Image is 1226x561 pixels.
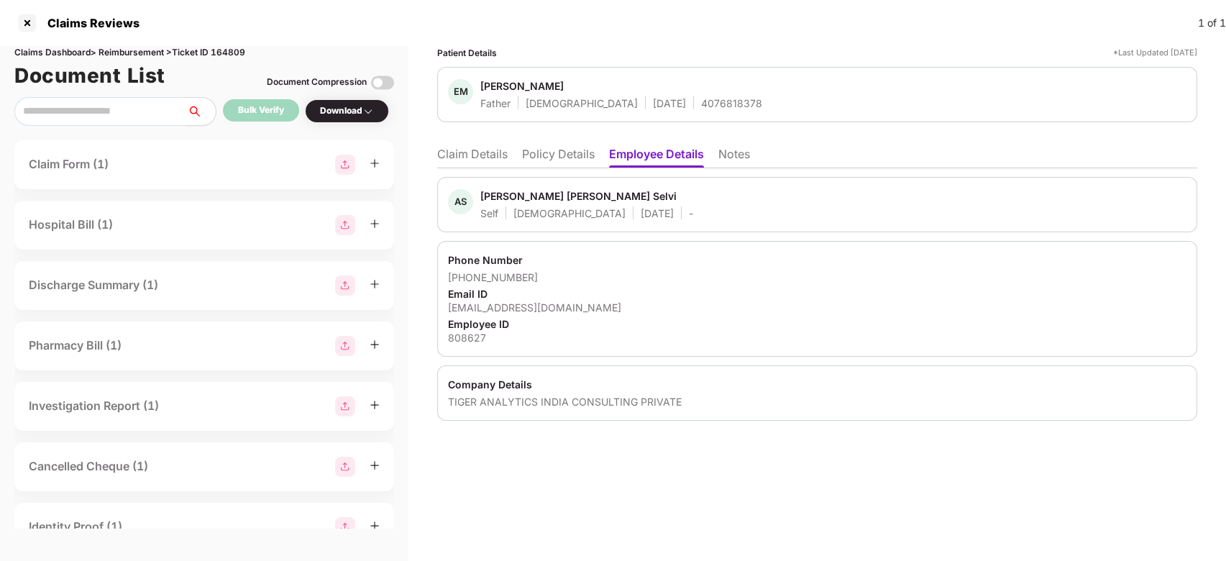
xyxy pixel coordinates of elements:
div: Phone Number [448,253,1186,267]
div: Identity Proof (1) [29,518,122,536]
div: [DEMOGRAPHIC_DATA] [526,96,638,110]
span: plus [370,460,380,470]
img: svg+xml;base64,PHN2ZyBpZD0iVG9nZ2xlLTMyeDMyIiB4bWxucz0iaHR0cDovL3d3dy53My5vcmcvMjAwMC9zdmciIHdpZH... [371,71,394,94]
div: Investigation Report (1) [29,397,159,415]
div: [DATE] [641,206,674,220]
li: Policy Details [522,147,595,168]
div: [PERSON_NAME] [480,79,564,93]
img: svg+xml;base64,PHN2ZyBpZD0iR3JvdXBfMjg4MTMiIGRhdGEtbmFtZT0iR3JvdXAgMjg4MTMiIHhtbG5zPSJodHRwOi8vd3... [335,396,355,416]
div: [PERSON_NAME] [PERSON_NAME] Selvi [480,189,677,203]
div: AS [448,189,473,214]
div: Download [320,104,374,118]
span: plus [370,339,380,350]
span: plus [370,158,380,168]
div: Claims Dashboard > Reimbursement > Ticket ID 164809 [14,46,394,60]
div: [DATE] [653,96,686,110]
div: [PHONE_NUMBER] [448,270,1186,284]
div: Document Compression [267,76,367,89]
div: Patient Details [437,46,497,60]
div: Pharmacy Bill (1) [29,337,122,355]
div: Discharge Summary (1) [29,276,158,294]
div: Cancelled Cheque (1) [29,457,148,475]
img: svg+xml;base64,PHN2ZyBpZD0iR3JvdXBfMjg4MTMiIGRhdGEtbmFtZT0iR3JvdXAgMjg4MTMiIHhtbG5zPSJodHRwOi8vd3... [335,155,355,175]
div: 4076818378 [701,96,762,110]
img: svg+xml;base64,PHN2ZyBpZD0iR3JvdXBfMjg4MTMiIGRhdGEtbmFtZT0iR3JvdXAgMjg4MTMiIHhtbG5zPSJodHRwOi8vd3... [335,275,355,296]
li: Employee Details [609,147,704,168]
img: svg+xml;base64,PHN2ZyBpZD0iRHJvcGRvd24tMzJ4MzIiIHhtbG5zPSJodHRwOi8vd3d3LnczLm9yZy8yMDAwL3N2ZyIgd2... [362,106,374,117]
li: Claim Details [437,147,508,168]
li: Notes [718,147,750,168]
span: plus [370,279,380,289]
img: svg+xml;base64,PHN2ZyBpZD0iR3JvdXBfMjg4MTMiIGRhdGEtbmFtZT0iR3JvdXAgMjg4MTMiIHhtbG5zPSJodHRwOi8vd3... [335,457,355,477]
div: Father [480,96,511,110]
div: [DEMOGRAPHIC_DATA] [513,206,626,220]
div: Claims Reviews [39,16,139,30]
div: Employee ID [448,317,1186,331]
div: TIGER ANALYTICS INDIA CONSULTING PRIVATE [448,395,1186,409]
div: Self [480,206,498,220]
div: - [689,206,693,220]
span: search [186,106,216,117]
button: search [186,97,216,126]
div: Bulk Verify [238,104,284,117]
div: 808627 [448,331,1186,345]
img: svg+xml;base64,PHN2ZyBpZD0iR3JvdXBfMjg4MTMiIGRhdGEtbmFtZT0iR3JvdXAgMjg4MTMiIHhtbG5zPSJodHRwOi8vd3... [335,336,355,356]
span: plus [370,400,380,410]
div: Email ID [448,287,1186,301]
div: Company Details [448,378,1186,391]
div: [EMAIL_ADDRESS][DOMAIN_NAME] [448,301,1186,314]
img: svg+xml;base64,PHN2ZyBpZD0iR3JvdXBfMjg4MTMiIGRhdGEtbmFtZT0iR3JvdXAgMjg4MTMiIHhtbG5zPSJodHRwOi8vd3... [335,517,355,537]
div: Claim Form (1) [29,155,109,173]
h1: Document List [14,60,165,91]
div: *Last Updated [DATE] [1113,46,1197,60]
span: plus [370,521,380,531]
img: svg+xml;base64,PHN2ZyBpZD0iR3JvdXBfMjg4MTMiIGRhdGEtbmFtZT0iR3JvdXAgMjg4MTMiIHhtbG5zPSJodHRwOi8vd3... [335,215,355,235]
div: Hospital Bill (1) [29,216,113,234]
div: 1 of 1 [1198,15,1226,31]
div: EM [448,79,473,104]
span: plus [370,219,380,229]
